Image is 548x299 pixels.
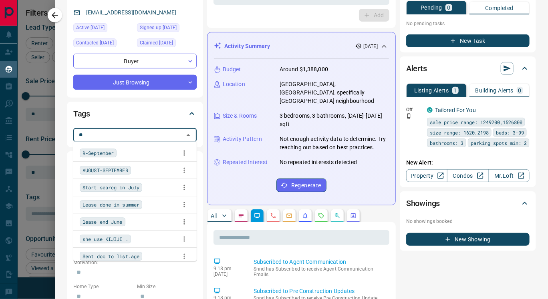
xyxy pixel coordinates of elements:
[421,5,442,10] p: Pending
[318,213,324,219] svg: Requests
[73,38,133,50] div: Sat Aug 30 2025
[183,130,194,141] button: Close
[137,38,197,50] div: Sat Aug 30 2025
[430,118,522,126] span: sale price range: 1249200,1526800
[406,194,530,213] div: Showings
[276,179,326,192] button: Regenerate
[406,218,530,225] p: No showings booked
[73,75,197,90] div: Just Browsing
[73,259,197,266] p: Motivation:
[280,65,328,74] p: Around $1,388,000
[254,266,386,277] p: Snnd has Subscribed to receive Agent Communication Emails
[406,233,530,246] button: New Showing
[214,271,242,277] p: [DATE]
[224,42,270,50] p: Activity Summary
[280,158,357,167] p: No repeated interests detected
[137,283,197,290] p: Min Size:
[427,107,433,113] div: condos.ca
[406,62,427,75] h2: Alerts
[223,80,245,88] p: Location
[73,54,197,68] div: Buyer
[350,213,357,219] svg: Agent Actions
[137,23,197,34] div: Fri Aug 29 2025
[270,213,276,219] svg: Calls
[406,18,530,30] p: No pending tasks
[83,218,123,226] span: lease end June
[280,112,389,128] p: 3 bedrooms, 3 bathrooms, [DATE]-[DATE] sqft
[518,88,522,93] p: 0
[363,43,378,50] p: [DATE]
[73,23,133,34] div: Fri Aug 29 2025
[73,283,133,290] p: Home Type:
[76,39,114,47] span: Contacted [DATE]
[406,59,530,78] div: Alerts
[83,252,139,260] span: Sent doc to list.age
[223,112,257,120] p: Size & Rooms
[485,5,514,11] p: Completed
[254,258,386,266] p: Subscribed to Agent Communication
[254,213,260,219] svg: Lead Browsing Activity
[76,24,105,32] span: Active [DATE]
[214,266,242,271] p: 9:18 pm
[406,197,440,210] h2: Showings
[414,88,449,93] p: Listing Alerts
[286,213,292,219] svg: Emails
[211,213,217,219] p: All
[140,24,177,32] span: Signed up [DATE]
[430,128,489,136] span: size range: 1620,2198
[302,213,308,219] svg: Listing Alerts
[86,9,177,16] a: [EMAIL_ADDRESS][DOMAIN_NAME]
[430,139,463,147] span: bathrooms: 3
[223,135,262,143] p: Activity Pattern
[454,88,457,93] p: 1
[83,183,139,191] span: Start searcg in July
[406,106,422,113] p: Off
[475,88,514,93] p: Building Alerts
[435,107,476,113] a: Tailored For You
[406,113,412,119] svg: Push Notification Only
[73,107,90,120] h2: Tags
[254,287,386,295] p: Subscribed to Pre Construction Updates
[406,34,530,47] button: New Task
[334,213,340,219] svg: Opportunities
[471,139,527,147] span: parking spots min: 2
[406,159,530,167] p: New Alert:
[73,104,197,123] div: Tags
[280,80,389,105] p: [GEOGRAPHIC_DATA], [GEOGRAPHIC_DATA], specifically [GEOGRAPHIC_DATA] neighbourhood
[406,169,447,182] a: Property
[223,158,268,167] p: Repeated Interest
[214,39,389,54] div: Activity Summary[DATE]
[447,5,450,10] p: 0
[223,65,241,74] p: Budget
[488,169,530,182] a: Mr.Loft
[83,149,114,157] span: R-September
[447,169,488,182] a: Condos
[496,128,524,136] span: beds: 3-99
[83,166,128,174] span: AUGUST-SEPTEMBER
[83,235,128,243] span: she use KIJIJI .
[280,135,389,152] p: Not enough activity data to determine. Try reaching out based on best practices.
[238,213,244,219] svg: Notes
[83,201,139,209] span: Lease done in summer
[140,39,173,47] span: Claimed [DATE]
